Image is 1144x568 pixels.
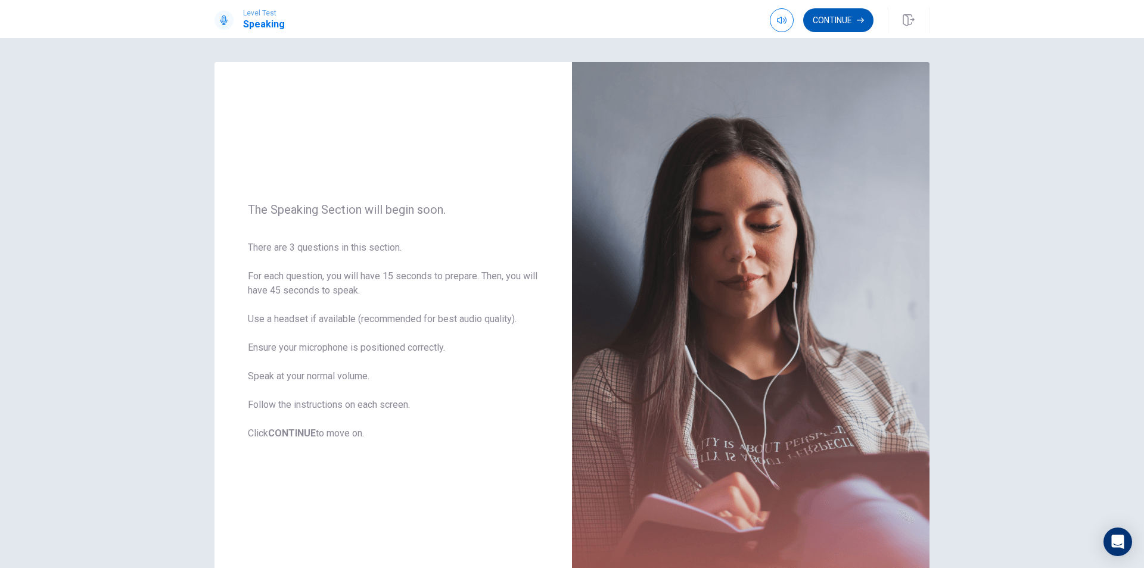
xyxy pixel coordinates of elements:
button: Continue [803,8,873,32]
span: There are 3 questions in this section. For each question, you will have 15 seconds to prepare. Th... [248,241,539,441]
div: Open Intercom Messenger [1103,528,1132,556]
h1: Speaking [243,17,285,32]
b: CONTINUE [268,427,316,439]
span: The Speaking Section will begin soon. [248,202,539,217]
span: Level Test [243,9,285,17]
